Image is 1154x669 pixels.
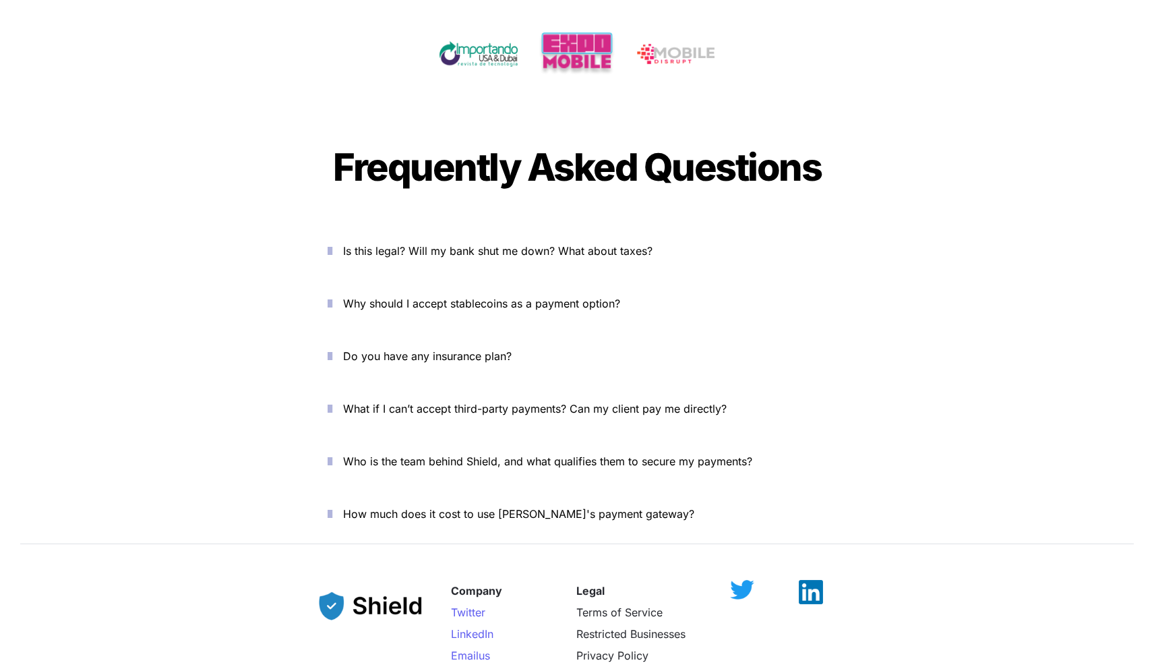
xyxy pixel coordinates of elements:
[343,402,727,415] span: What if I can’t accept third-party payments? Can my client pay me directly?
[307,335,847,377] button: Do you have any insurance plan?
[451,584,502,598] strong: Company
[307,440,847,482] button: Who is the team behind Shield, and what qualifies them to secure my payments?
[343,349,512,363] span: Do you have any insurance plan?
[451,627,493,641] a: LinkedIn
[451,649,490,662] a: Emailus
[479,649,490,662] span: us
[576,606,663,619] a: Terms of Service
[451,606,485,619] a: Twitter
[576,584,605,598] strong: Legal
[576,649,648,662] a: Privacy Policy
[307,230,847,272] button: Is this legal? Will my bank shut me down? What about taxes?
[343,507,694,521] span: How much does it cost to use [PERSON_NAME]'s payment gateway?
[576,627,686,641] a: Restricted Businesses
[307,388,847,430] button: What if I can’t accept third-party payments? Can my client pay me directly?
[307,493,847,535] button: How much does it cost to use [PERSON_NAME]'s payment gateway?
[333,144,821,190] span: Frequently Asked Questions
[343,297,620,310] span: Why should I accept stablecoins as a payment option?
[343,244,652,258] span: Is this legal? Will my bank shut me down? What about taxes?
[451,649,479,662] span: Email
[307,283,847,324] button: Why should I accept stablecoins as a payment option?
[343,455,752,468] span: Who is the team behind Shield, and what qualifies them to secure my payments?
